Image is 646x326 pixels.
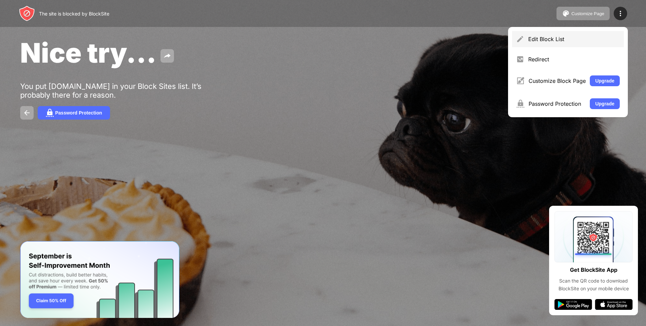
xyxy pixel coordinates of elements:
div: You put [DOMAIN_NAME] in your Block Sites list. It’s probably there for a reason. [20,82,228,99]
div: Redirect [528,56,620,63]
img: pallet.svg [562,9,570,18]
img: google-play.svg [554,299,592,310]
img: qrcode.svg [554,211,633,262]
div: Customize Block Page [529,77,586,84]
button: Upgrade [590,98,620,109]
img: menu-pencil.svg [516,35,524,43]
img: share.svg [163,52,171,60]
img: menu-password.svg [516,100,525,108]
div: Scan the QR code to download BlockSite on your mobile device [554,277,633,292]
img: password.svg [46,109,54,117]
div: The site is blocked by BlockSite [39,11,109,17]
button: Password Protection [38,106,110,120]
span: Nice try... [20,36,156,69]
img: header-logo.svg [19,5,35,22]
button: Customize Page [557,7,610,20]
div: Password Protection [529,100,586,107]
div: Password Protection [55,110,102,116]
img: menu-customize.svg [516,77,525,85]
img: menu-redirect.svg [516,55,524,63]
button: Upgrade [590,75,620,86]
div: Customize Page [571,11,604,16]
img: back.svg [23,109,31,117]
iframe: Banner [20,241,179,318]
img: menu-icon.svg [616,9,624,18]
div: Edit Block List [528,36,620,42]
img: app-store.svg [595,299,633,310]
div: Get BlockSite App [570,265,617,275]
